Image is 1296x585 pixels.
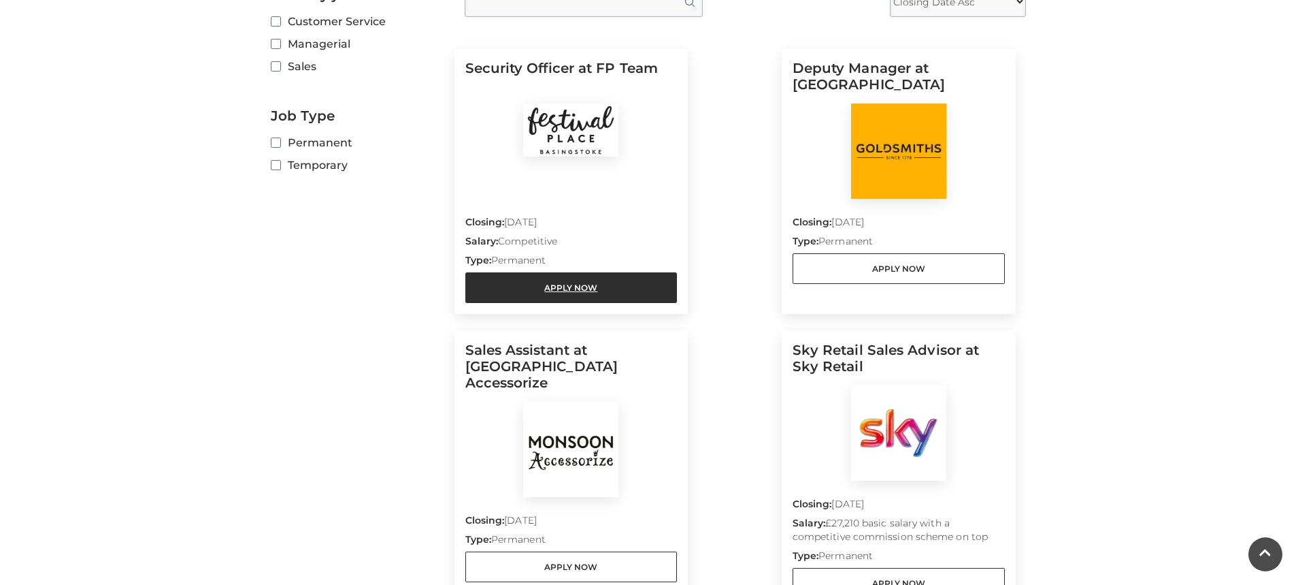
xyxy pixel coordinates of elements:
[465,235,499,247] strong: Salary:
[465,552,678,582] a: Apply Now
[851,104,946,199] img: Goldsmiths
[271,157,444,174] label: Temporary
[465,514,505,526] strong: Closing:
[465,513,678,533] p: [DATE]
[523,104,618,157] img: Festival Place
[793,498,832,510] strong: Closing:
[465,216,505,228] strong: Closing:
[465,272,678,303] a: Apply Now
[793,516,1005,549] p: £27,210 basic salary with a competitive commission scheme on top
[465,253,678,272] p: Permanent
[465,533,678,552] p: Permanent
[271,13,444,30] label: Customer Service
[793,253,1005,284] a: Apply Now
[793,550,818,562] strong: Type:
[271,134,444,151] label: Permanent
[465,342,678,402] h5: Sales Assistant at [GEOGRAPHIC_DATA] Accessorize
[523,402,618,497] img: Monsoon
[793,342,1005,385] h5: Sky Retail Sales Advisor at Sky Retail
[465,234,678,253] p: Competitive
[465,254,491,266] strong: Type:
[793,235,818,247] strong: Type:
[465,533,491,546] strong: Type:
[793,497,1005,516] p: [DATE]
[271,108,444,124] h2: Job Type
[793,215,1005,234] p: [DATE]
[793,216,832,228] strong: Closing:
[271,35,444,52] label: Managerial
[793,60,1005,104] h5: Deputy Manager at [GEOGRAPHIC_DATA]
[851,385,946,481] img: Sky Retail
[793,234,1005,253] p: Permanent
[465,60,678,104] h5: Security Officer at FP Team
[793,517,826,529] strong: Salary:
[793,549,1005,568] p: Permanent
[465,215,678,234] p: [DATE]
[271,58,444,75] label: Sales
